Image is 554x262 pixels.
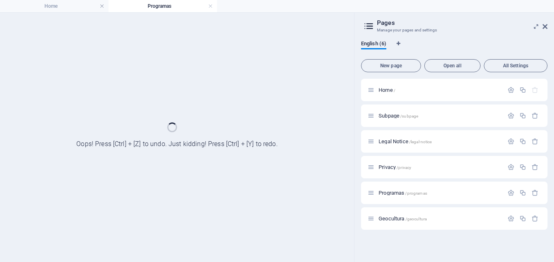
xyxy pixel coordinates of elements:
div: Legal Notice/legal-notice [376,139,503,144]
div: Settings [507,87,514,93]
div: Home/ [376,87,503,93]
div: Duplicate [519,164,526,171]
span: Programas [379,190,427,196]
div: Remove [532,215,538,222]
div: The startpage cannot be deleted [532,87,538,93]
div: Duplicate [519,215,526,222]
div: Duplicate [519,138,526,145]
div: Language Tabs [361,40,547,56]
div: Settings [507,164,514,171]
span: Click to open page [379,138,432,144]
span: English (6) [361,39,386,50]
div: Settings [507,138,514,145]
span: Click to open page [379,113,418,119]
span: /subpage [400,114,418,118]
span: /programas [405,191,427,195]
div: Geocultura/geocultura [376,216,503,221]
h2: Pages [377,19,547,27]
div: Remove [532,164,538,171]
div: Duplicate [519,87,526,93]
button: New page [361,59,421,72]
span: Open all [428,63,477,68]
span: /geocultura [406,217,427,221]
span: Click to open page [379,164,411,170]
div: Settings [507,215,514,222]
span: Click to open page [379,215,427,222]
div: Remove [532,112,538,119]
span: /legal-notice [409,140,432,144]
div: Duplicate [519,112,526,119]
div: Duplicate [519,189,526,196]
span: /privacy [397,165,411,170]
button: All Settings [484,59,547,72]
h3: Manage your pages and settings [377,27,531,34]
span: Click to open page [379,87,395,93]
div: Settings [507,189,514,196]
div: Privacy/privacy [376,164,503,170]
div: Remove [532,189,538,196]
span: / [394,88,395,93]
div: Settings [507,112,514,119]
div: Remove [532,138,538,145]
button: Open all [424,59,481,72]
div: Subpage/subpage [376,113,503,118]
h4: Programas [109,2,217,11]
span: New page [365,63,417,68]
div: Programas/programas [376,190,503,195]
span: All Settings [488,63,544,68]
